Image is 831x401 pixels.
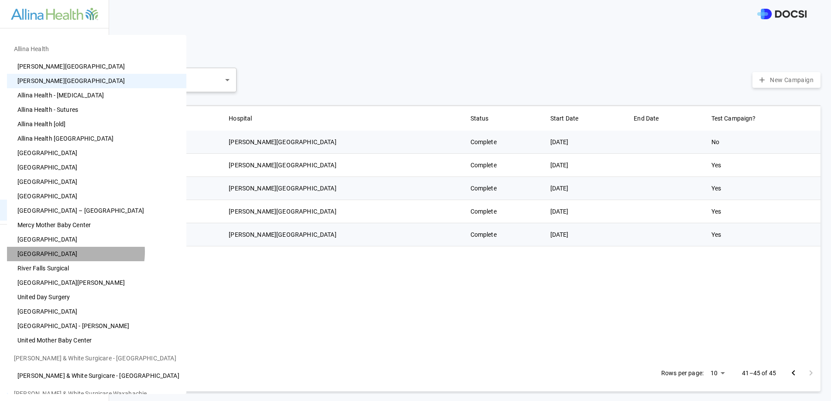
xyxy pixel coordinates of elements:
li: River Falls Surgical [7,261,186,276]
li: [GEOGRAPHIC_DATA][PERSON_NAME] [7,276,186,290]
li: [PERSON_NAME] & White Surgicare - [GEOGRAPHIC_DATA] [7,348,186,369]
li: [GEOGRAPHIC_DATA] [7,189,186,204]
li: [GEOGRAPHIC_DATA] - [PERSON_NAME] [7,319,186,333]
li: [GEOGRAPHIC_DATA] [7,247,186,261]
li: Allina Health [old] [7,117,186,131]
li: United Day Surgery [7,290,186,304]
li: Mercy Mother Baby Center [7,218,186,232]
li: [GEOGRAPHIC_DATA] [7,160,186,175]
li: [GEOGRAPHIC_DATA] – [GEOGRAPHIC_DATA] [7,204,186,218]
li: Allina Health [GEOGRAPHIC_DATA] [7,131,186,146]
li: [GEOGRAPHIC_DATA] [7,146,186,160]
li: Allina Health - Sutures [7,103,186,117]
li: United Mother Baby Center [7,333,186,348]
li: [PERSON_NAME] & White Surgicare - [GEOGRAPHIC_DATA] [7,369,186,383]
li: [GEOGRAPHIC_DATA] [7,304,186,319]
li: [PERSON_NAME][GEOGRAPHIC_DATA] [7,59,186,74]
li: [PERSON_NAME][GEOGRAPHIC_DATA] [7,74,186,88]
li: [GEOGRAPHIC_DATA] [7,232,186,247]
li: Allina Health - [MEDICAL_DATA] [7,88,186,103]
li: [GEOGRAPHIC_DATA] [7,175,186,189]
li: Allina Health [7,38,186,59]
